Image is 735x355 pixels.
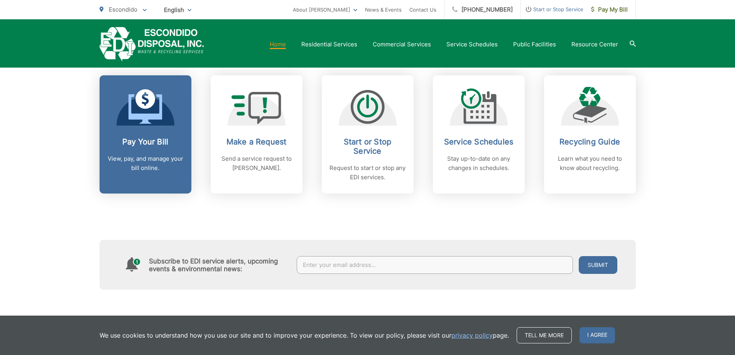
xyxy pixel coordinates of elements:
a: Home [270,40,286,49]
a: About [PERSON_NAME] [293,5,357,14]
p: Stay up-to-date on any changes in schedules. [441,154,517,173]
a: Contact Us [409,5,436,14]
a: Resource Center [571,40,618,49]
p: We use cookies to understand how you use our site and to improve your experience. To view our pol... [100,331,509,340]
a: Recycling Guide Learn what you need to know about recycling. [544,75,636,194]
a: EDCD logo. Return to the homepage. [100,27,204,61]
h2: Make a Request [218,137,295,146]
p: Request to start or stop any EDI services. [329,163,406,182]
a: News & Events [365,5,402,14]
p: Send a service request to [PERSON_NAME]. [218,154,295,173]
a: Make a Request Send a service request to [PERSON_NAME]. [211,75,302,194]
button: Submit [579,256,617,274]
span: Escondido [109,6,137,13]
span: English [158,3,197,17]
h2: Start or Stop Service [329,137,406,156]
a: privacy policy [451,331,493,340]
a: Residential Services [301,40,357,49]
h2: Pay Your Bill [107,137,184,146]
a: Commercial Services [373,40,431,49]
a: Pay Your Bill View, pay, and manage your bill online. [100,75,191,194]
p: Learn what you need to know about recycling. [552,154,628,173]
h4: Subscribe to EDI service alerts, upcoming events & environmental news: [149,257,289,273]
p: View, pay, and manage your bill online. [107,154,184,173]
span: I agree [580,327,615,343]
a: Service Schedules [446,40,498,49]
span: Pay My Bill [591,5,628,14]
input: Enter your email address... [297,256,573,274]
a: Service Schedules Stay up-to-date on any changes in schedules. [433,75,525,194]
h2: Recycling Guide [552,137,628,146]
h2: Service Schedules [441,137,517,146]
a: Tell me more [517,327,572,343]
a: Public Facilities [513,40,556,49]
